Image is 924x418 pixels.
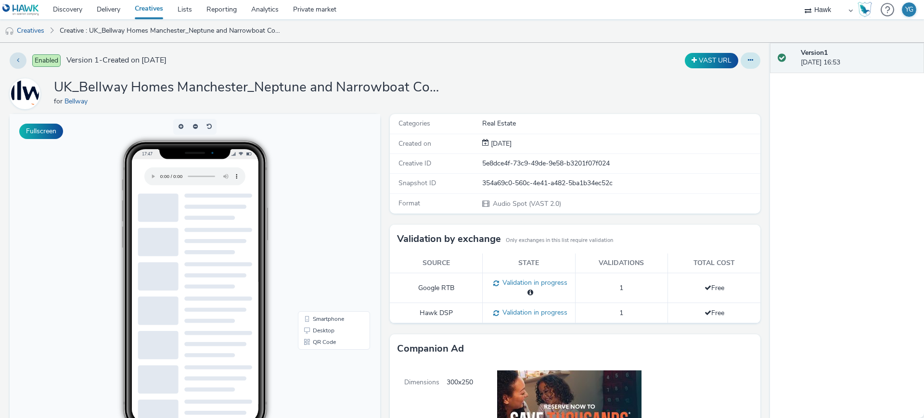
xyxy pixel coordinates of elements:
span: Snapshot ID [398,178,436,188]
div: [DATE] 16:53 [801,48,916,68]
span: 17:47 [132,37,143,42]
span: Smartphone [303,202,334,208]
img: audio [5,26,14,36]
span: for [54,97,64,106]
div: Creation 15 September 2025, 16:53 [489,139,512,149]
span: Validation in progress [499,278,567,287]
a: Bellway [10,89,44,98]
th: Validations [575,253,668,273]
h1: UK_Bellway Homes Manchester_Neptune and Narrowboat Composite_Hawk_Audio_30s_300x250_15.09.2025 [54,78,439,97]
a: Creative : UK_Bellway Homes Manchester_Neptune and Narrowboat Composite_Hawk_Audio_30s_300x250_15... [55,19,286,42]
span: Categories [398,119,430,128]
div: 354a69c0-560c-4e41-a482-5ba1b34ec52c [482,178,759,188]
div: YG [905,2,913,17]
img: Bellway [11,80,39,108]
li: QR Code [290,222,359,234]
span: 1 [619,283,623,292]
td: Google RTB [390,273,483,303]
strong: Version 1 [801,48,828,57]
span: Desktop [303,214,325,219]
span: Free [705,308,724,317]
a: Hawk Academy [858,2,876,17]
li: Smartphone [290,199,359,211]
button: Fullscreen [19,124,63,139]
span: Format [398,199,420,208]
li: Desktop [290,211,359,222]
span: Created on [398,139,431,148]
h3: Companion Ad [397,342,464,356]
span: Free [705,283,724,292]
div: Duplicate the creative as a VAST URL [682,53,741,68]
div: 5e8dce4f-73c9-49de-9e58-b3201f07f024 [482,159,759,168]
a: Bellway [64,97,91,106]
img: Hawk Academy [858,2,872,17]
button: VAST URL [685,53,738,68]
span: Validation in progress [499,308,567,317]
div: Real Estate [482,119,759,128]
h3: Validation by exchange [397,232,501,246]
span: Creative ID [398,159,431,168]
span: [DATE] [489,139,512,148]
span: Enabled [32,54,61,67]
span: 1 [619,308,623,317]
th: Source [390,253,483,273]
th: State [483,253,576,273]
span: Version 1 - Created on [DATE] [66,55,167,66]
small: Only exchanges in this list require validation [506,237,613,244]
th: Total cost [668,253,761,273]
td: Hawk DSP [390,303,483,323]
span: Audio Spot (VAST 2.0) [492,199,561,208]
span: QR Code [303,225,326,231]
img: undefined Logo [2,4,39,16]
